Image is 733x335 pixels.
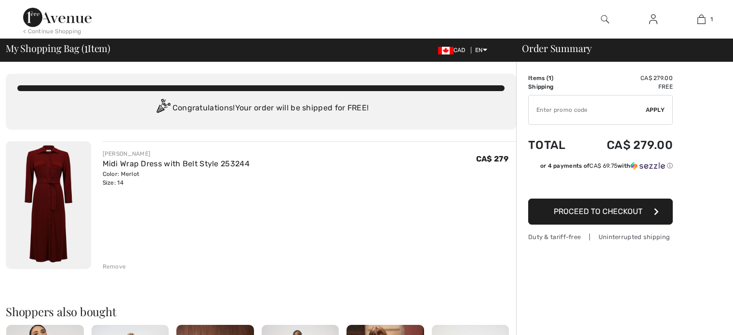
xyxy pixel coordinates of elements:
[103,149,250,158] div: [PERSON_NAME]
[103,159,250,168] a: Midi Wrap Dress with Belt Style 253244
[528,161,673,174] div: or 4 payments ofCA$ 69.75withSezzle Click to learn more about Sezzle
[6,43,110,53] span: My Shopping Bag ( Item)
[528,74,580,82] td: Items ( )
[649,13,657,25] img: My Info
[589,162,617,169] span: CA$ 69.75
[580,74,673,82] td: CA$ 279.00
[672,306,723,330] iframe: Opens a widget where you can chat to one of our agents
[475,47,487,54] span: EN
[528,174,673,195] iframe: PayPal-paypal
[6,141,91,269] img: Midi Wrap Dress with Belt Style 253244
[476,154,508,163] span: CA$ 279
[529,95,646,124] input: Promo code
[103,262,126,271] div: Remove
[528,199,673,225] button: Proceed to Checkout
[6,306,516,317] h2: Shoppers also bought
[710,15,713,24] span: 1
[23,27,81,36] div: < Continue Shopping
[678,13,725,25] a: 1
[510,43,727,53] div: Order Summary
[23,8,92,27] img: 1ère Avenue
[580,129,673,161] td: CA$ 279.00
[646,106,665,114] span: Apply
[528,129,580,161] td: Total
[438,47,453,54] img: Canadian Dollar
[601,13,609,25] img: search the website
[103,170,250,187] div: Color: Merlot Size: 14
[153,99,173,118] img: Congratulation2.svg
[554,207,642,216] span: Proceed to Checkout
[528,232,673,241] div: Duty & tariff-free | Uninterrupted shipping
[697,13,706,25] img: My Bag
[641,13,665,26] a: Sign In
[17,99,505,118] div: Congratulations! Your order will be shipped for FREE!
[630,161,665,170] img: Sezzle
[540,161,673,170] div: or 4 payments of with
[580,82,673,91] td: Free
[84,41,88,54] span: 1
[548,75,551,81] span: 1
[438,47,469,54] span: CAD
[528,82,580,91] td: Shipping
